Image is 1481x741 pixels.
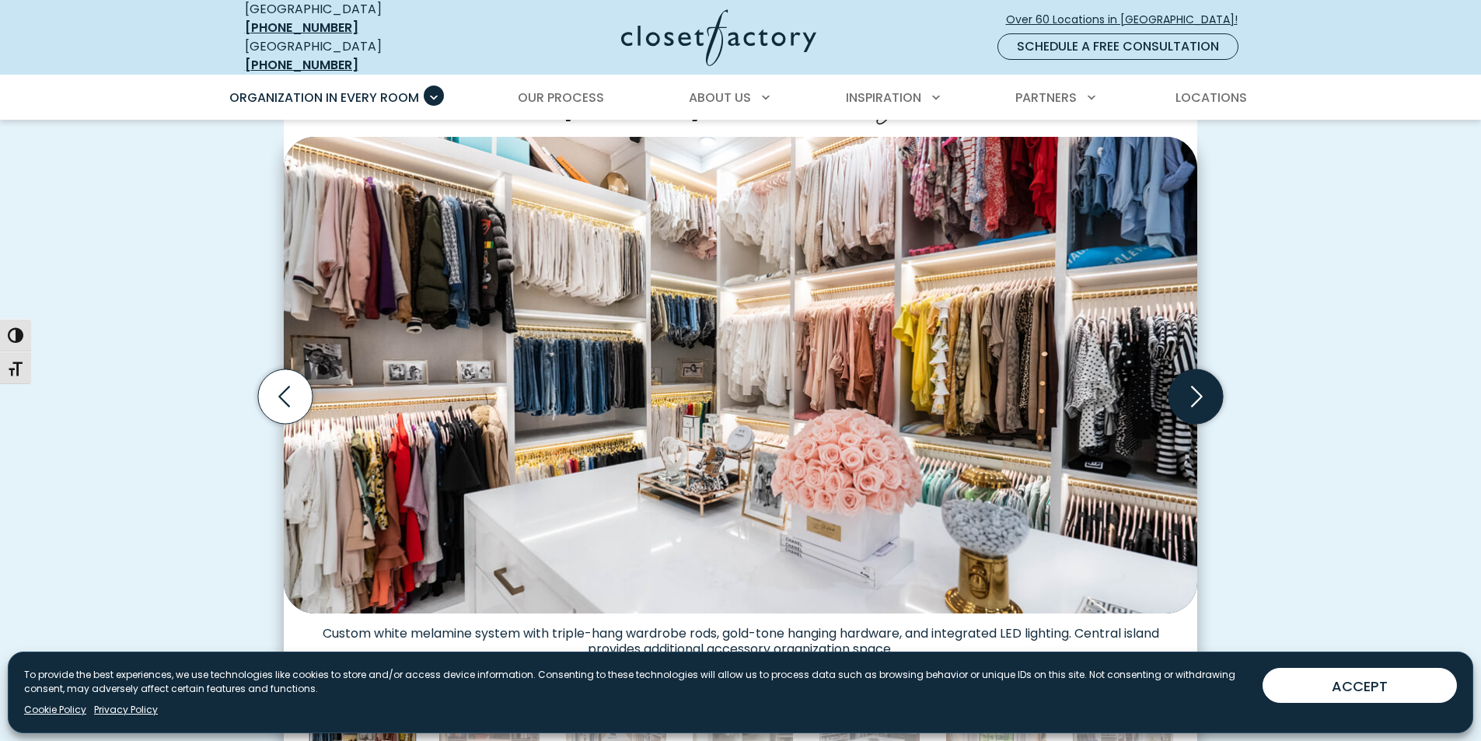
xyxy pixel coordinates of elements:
button: Next slide [1162,363,1229,430]
span: About Us [689,89,751,107]
a: Over 60 Locations in [GEOGRAPHIC_DATA]! [1005,6,1251,33]
a: [PHONE_NUMBER] [245,19,358,37]
img: Custom white melamine system with triple-hang wardrobe rods, gold-tone hanging hardware, and inte... [284,137,1197,613]
span: Our Process [518,89,604,107]
span: Locations [1175,89,1247,107]
nav: Primary Menu [218,76,1263,120]
figcaption: Custom white melamine system with triple-hang wardrobe rods, gold-tone hanging hardware, and inte... [284,613,1197,657]
span: Partners [1015,89,1077,107]
button: Previous slide [252,363,319,430]
a: Cookie Policy [24,703,86,717]
span: Organization in Every Room [229,89,419,107]
p: To provide the best experiences, we use technologies like cookies to store and/or access device i... [24,668,1250,696]
span: Over 60 Locations in [GEOGRAPHIC_DATA]! [1006,12,1250,28]
button: ACCEPT [1263,668,1457,703]
a: [PHONE_NUMBER] [245,56,358,74]
img: Closet Factory Logo [621,9,816,66]
a: Schedule a Free Consultation [997,33,1238,60]
span: Inspiration [846,89,921,107]
div: [GEOGRAPHIC_DATA] [245,37,470,75]
a: Privacy Policy [94,703,158,717]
